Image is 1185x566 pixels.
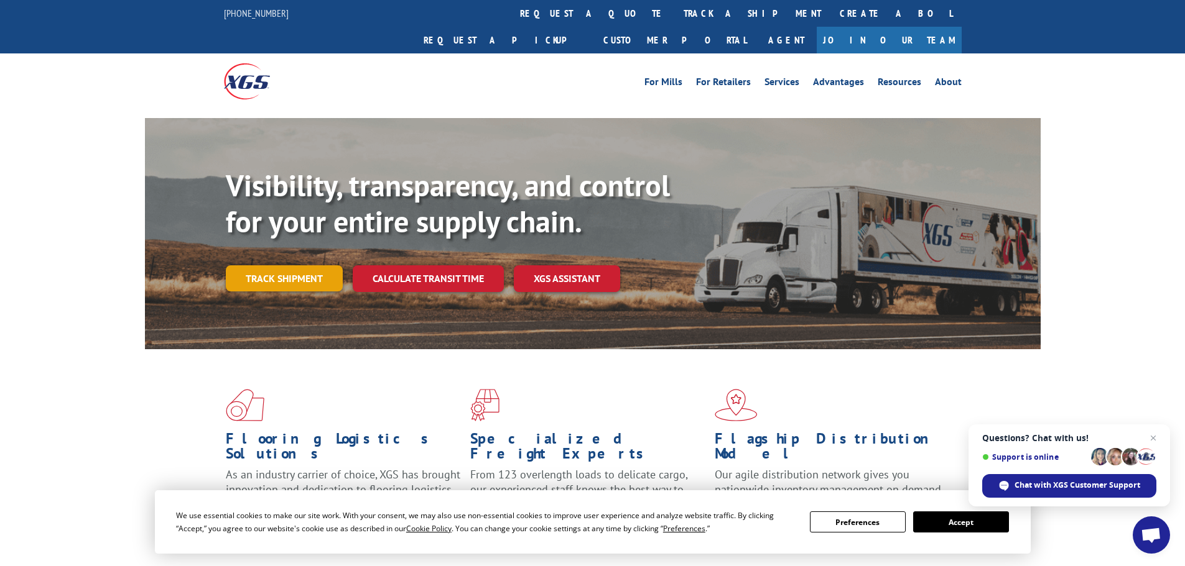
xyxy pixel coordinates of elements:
[696,77,751,91] a: For Retailers
[470,467,705,523] p: From 123 overlength loads to delicate cargo, our experienced staff knows the best way to move you...
[813,77,864,91] a: Advantages
[982,452,1087,462] span: Support is online
[514,265,620,292] a: XGS ASSISTANT
[982,433,1156,443] span: Questions? Chat with us!
[913,511,1009,532] button: Accept
[226,166,670,240] b: Visibility, transparency, and control for your entire supply chain.
[414,27,594,53] a: Request a pickup
[353,265,504,292] a: Calculate transit time
[155,490,1031,554] div: Cookie Consent Prompt
[810,511,906,532] button: Preferences
[1133,516,1170,554] div: Open chat
[1146,431,1161,445] span: Close chat
[982,474,1156,498] div: Chat with XGS Customer Support
[226,265,343,291] a: Track shipment
[226,389,264,421] img: xgs-icon-total-supply-chain-intelligence-red
[764,77,799,91] a: Services
[226,431,461,467] h1: Flooring Logistics Solutions
[224,7,289,19] a: [PHONE_NUMBER]
[176,509,795,535] div: We use essential cookies to make our site work. With your consent, we may also use non-essential ...
[1015,480,1140,491] span: Chat with XGS Customer Support
[756,27,817,53] a: Agent
[817,27,962,53] a: Join Our Team
[715,431,950,467] h1: Flagship Distribution Model
[935,77,962,91] a: About
[715,389,758,421] img: xgs-icon-flagship-distribution-model-red
[663,523,705,534] span: Preferences
[470,431,705,467] h1: Specialized Freight Experts
[715,467,944,496] span: Our agile distribution network gives you nationwide inventory management on demand.
[470,389,500,421] img: xgs-icon-focused-on-flooring-red
[644,77,682,91] a: For Mills
[226,467,460,511] span: As an industry carrier of choice, XGS has brought innovation and dedication to flooring logistics...
[878,77,921,91] a: Resources
[406,523,452,534] span: Cookie Policy
[594,27,756,53] a: Customer Portal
